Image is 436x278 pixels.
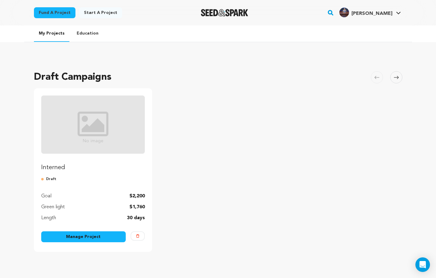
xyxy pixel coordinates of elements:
a: Alexis K.'s Profile [338,6,402,17]
p: Draft [41,177,145,182]
img: trash-empty.svg [136,234,139,238]
img: 5a41b6df4283575d.jpg [339,8,349,17]
img: submitted-for-review.svg [41,177,46,182]
div: Open Intercom Messenger [415,257,430,272]
p: $2,200 [129,193,145,200]
span: [PERSON_NAME] [351,11,392,16]
a: Fund a project [34,7,75,18]
p: Goal [41,193,52,200]
div: Alexis K.'s Profile [339,8,392,17]
p: 30 days [127,214,145,222]
h2: Draft Campaigns [34,70,111,85]
a: My Projects [34,25,69,42]
p: Green light [41,203,65,211]
a: Start a project [79,7,122,18]
a: Fund Interned [41,95,145,172]
span: Alexis K.'s Profile [338,6,402,19]
a: Education [72,25,103,41]
p: Interned [41,163,145,172]
a: Seed&Spark Homepage [201,9,248,16]
a: Manage Project [41,231,126,242]
p: $1,760 [129,203,145,211]
img: Seed&Spark Logo Dark Mode [201,9,248,16]
p: Length [41,214,56,222]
